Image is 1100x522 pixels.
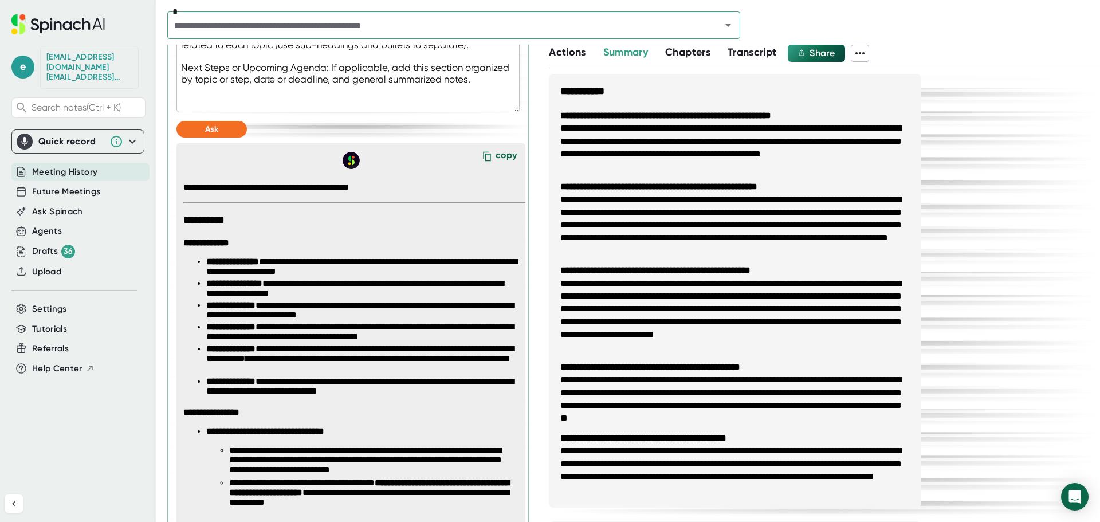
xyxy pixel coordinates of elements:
[11,56,34,79] span: e
[665,46,710,58] span: Chapters
[32,166,97,179] button: Meeting History
[496,150,517,165] div: copy
[1061,483,1089,511] div: Open Intercom Messenger
[32,323,67,336] button: Tutorials
[61,245,75,258] div: 36
[728,46,777,58] span: Transcript
[176,121,247,138] button: Ask
[32,102,142,113] span: Search notes (Ctrl + K)
[720,17,736,33] button: Open
[603,45,648,60] button: Summary
[32,245,75,258] button: Drafts 36
[665,45,710,60] button: Chapters
[549,45,586,60] button: Actions
[205,124,218,134] span: Ask
[32,225,62,238] button: Agents
[788,45,845,62] button: Share
[32,205,83,218] button: Ask Spinach
[38,136,104,147] div: Quick record
[549,46,586,58] span: Actions
[32,185,100,198] button: Future Meetings
[32,303,67,316] button: Settings
[32,362,82,375] span: Help Center
[810,48,835,58] span: Share
[32,265,61,278] button: Upload
[32,245,75,258] div: Drafts
[32,362,95,375] button: Help Center
[603,46,648,58] span: Summary
[728,45,777,60] button: Transcript
[46,52,132,83] div: edotson@starrez.com edotson@starrez.com
[32,342,69,355] button: Referrals
[17,130,139,153] div: Quick record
